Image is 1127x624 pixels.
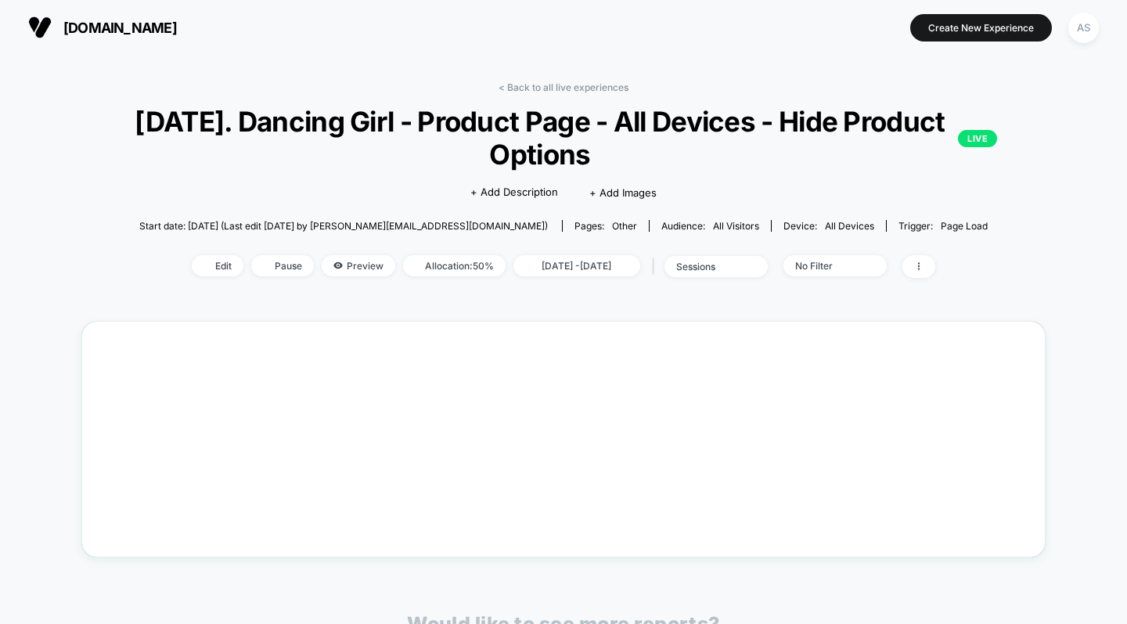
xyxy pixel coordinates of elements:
[28,16,52,39] img: Visually logo
[910,14,1052,41] button: Create New Experience
[574,220,637,232] div: Pages:
[63,20,177,36] span: [DOMAIN_NAME]
[23,15,182,40] button: [DOMAIN_NAME]
[612,220,637,232] span: other
[139,220,548,232] span: Start date: [DATE] (Last edit [DATE] by [PERSON_NAME][EMAIL_ADDRESS][DOMAIN_NAME])
[403,255,506,276] span: Allocation: 50%
[499,81,628,93] a: < Back to all live experiences
[771,220,886,232] span: Device:
[251,255,314,276] span: Pause
[589,186,657,199] span: + Add Images
[898,220,988,232] div: Trigger:
[713,220,759,232] span: All Visitors
[192,255,243,276] span: Edit
[676,261,739,272] div: sessions
[1064,12,1104,44] button: AS
[648,255,664,278] span: |
[795,260,858,272] div: No Filter
[661,220,759,232] div: Audience:
[1068,13,1099,43] div: AS
[825,220,874,232] span: all devices
[322,255,395,276] span: Preview
[958,130,997,147] p: LIVE
[941,220,988,232] span: Page Load
[513,255,640,276] span: [DATE] - [DATE]
[470,185,558,200] span: + Add Description
[130,105,998,171] span: [DATE]. Dancing Girl - Product Page - All Devices - Hide Product Options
